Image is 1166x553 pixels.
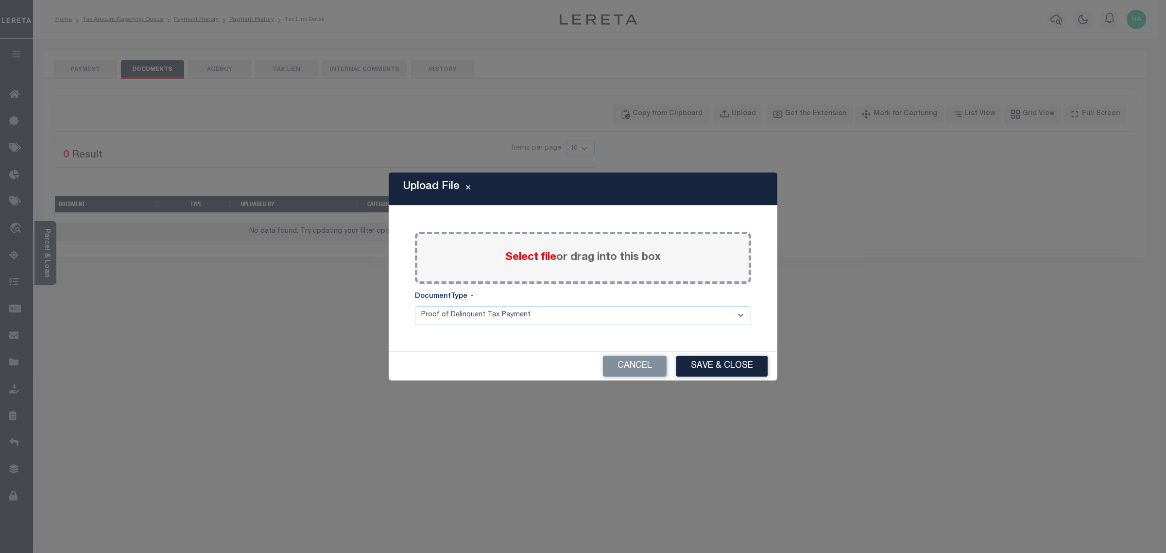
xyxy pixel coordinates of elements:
[460,183,477,195] button: Close
[505,252,556,263] span: Select file
[676,356,768,377] button: Save & Close
[505,250,661,266] label: or drag into this box
[403,180,460,193] h5: Upload File
[415,292,473,302] label: DocumentType
[603,356,667,377] button: Cancel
